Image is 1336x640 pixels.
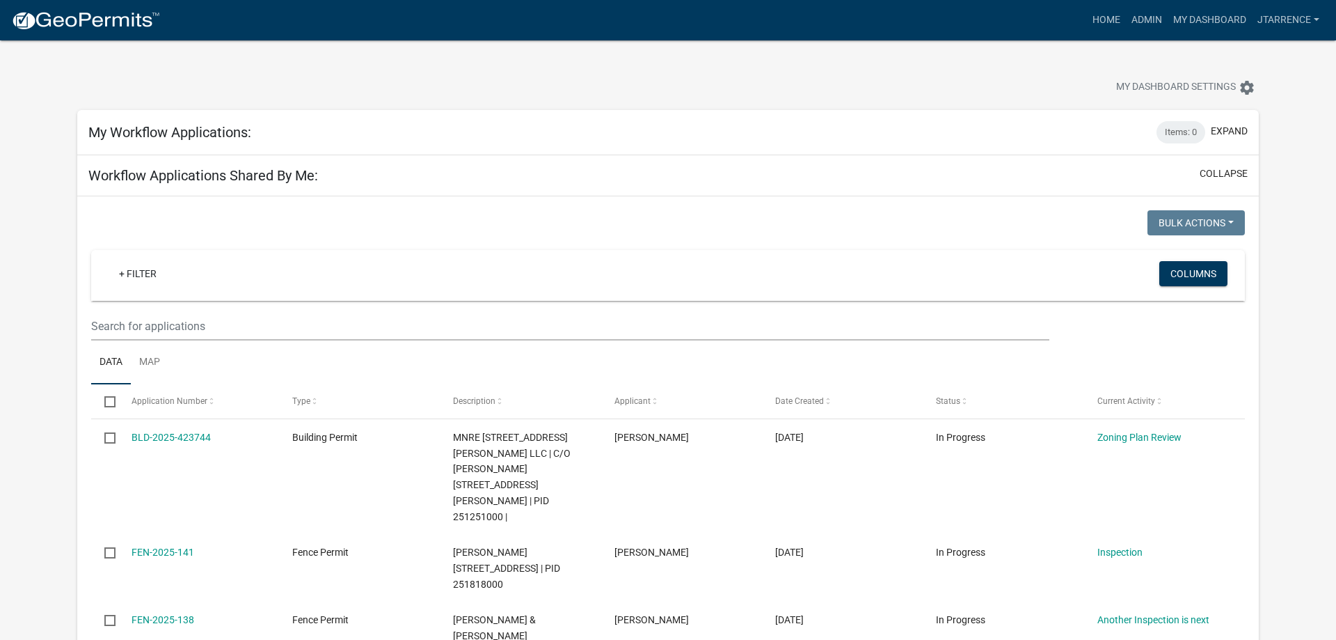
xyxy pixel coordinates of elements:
a: FEN-2025-141 [132,547,194,558]
span: 05/20/2025 [775,432,804,443]
span: Building Permit [292,432,358,443]
button: My Dashboard Settingssettings [1105,74,1266,101]
datatable-header-cell: Description [440,384,601,418]
button: Columns [1159,261,1227,286]
i: settings [1239,79,1255,96]
a: Map [131,341,168,385]
datatable-header-cell: Application Number [118,384,278,418]
span: Fence Permit [292,614,349,625]
span: JOHNSON,SALLY A 730 SHORE ACRES RD, Houston County | PID 251818000 [453,547,560,590]
datatable-header-cell: Current Activity [1084,384,1245,418]
a: BLD-2025-423744 [132,432,211,443]
span: Date Created [775,396,824,406]
datatable-header-cell: Applicant [601,384,762,418]
span: MNRE 270 STRUPP AVE LLC | C/O JEREMY HAGAN 270 STRUPP AVE, Houston County | PID 251251000 | [453,432,571,522]
span: Sally Johnson [614,547,689,558]
a: Zoning Plan Review [1097,432,1182,443]
span: Craig A. Olson [614,614,689,625]
a: Admin [1126,7,1168,33]
datatable-header-cell: Type [279,384,440,418]
a: Data [91,341,131,385]
span: Application Number [132,396,207,406]
span: Applicant [614,396,651,406]
button: expand [1211,124,1248,139]
a: My Dashboard [1168,7,1252,33]
span: My Dashboard Settings [1116,79,1236,96]
span: In Progress [936,432,985,443]
a: Inspection [1097,547,1143,558]
a: Home [1087,7,1126,33]
span: Description [453,396,495,406]
h5: My Workflow Applications: [88,124,251,141]
span: Current Activity [1097,396,1155,406]
span: Status [936,396,960,406]
span: In Progress [936,547,985,558]
span: Brett Stanek [614,432,689,443]
datatable-header-cell: Status [923,384,1083,418]
a: FEN-2025-138 [132,614,194,625]
span: Type [292,396,310,406]
span: 05/06/2025 [775,547,804,558]
span: 05/04/2025 [775,614,804,625]
datatable-header-cell: Date Created [762,384,923,418]
button: collapse [1200,166,1248,181]
a: Another Inspection is next [1097,614,1209,625]
a: jtarrence [1252,7,1325,33]
h5: Workflow Applications Shared By Me: [88,167,318,184]
datatable-header-cell: Select [91,384,118,418]
span: In Progress [936,614,985,625]
button: Bulk Actions [1147,210,1245,235]
input: Search for applications [91,312,1049,341]
a: + Filter [108,261,168,286]
div: Items: 0 [1156,121,1205,143]
span: Fence Permit [292,547,349,558]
